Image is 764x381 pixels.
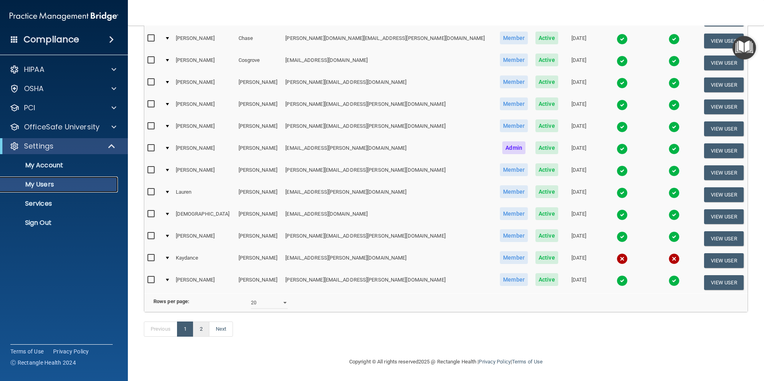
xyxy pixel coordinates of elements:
td: [PERSON_NAME] [235,250,283,272]
a: Terms of Use [10,347,44,355]
td: [DATE] [562,272,596,293]
p: Services [5,200,114,208]
button: View User [704,275,744,290]
img: cross.ca9f0e7f.svg [668,253,680,264]
button: View User [704,34,744,48]
button: Open Resource Center [732,36,756,60]
a: 2 [193,321,209,337]
td: Lauren [173,184,235,206]
td: [PERSON_NAME][EMAIL_ADDRESS][DOMAIN_NAME] [282,74,496,96]
a: OSHA [10,84,116,93]
img: tick.e7d51cea.svg [617,34,628,45]
td: [EMAIL_ADDRESS][PERSON_NAME][DOMAIN_NAME] [282,140,496,162]
span: Active [535,141,558,154]
button: View User [704,209,744,224]
td: [PERSON_NAME][DOMAIN_NAME][EMAIL_ADDRESS][PERSON_NAME][DOMAIN_NAME] [282,30,496,52]
a: HIPAA [10,65,116,74]
td: [DATE] [562,52,596,74]
a: Settings [10,141,116,151]
td: [PERSON_NAME] [235,74,283,96]
a: Next [209,321,233,337]
span: Ⓒ Rectangle Health 2024 [10,359,76,367]
td: [PERSON_NAME] [235,96,283,118]
td: [DATE] [562,162,596,184]
img: tick.e7d51cea.svg [617,77,628,89]
span: Member [500,251,528,264]
td: [PERSON_NAME][EMAIL_ADDRESS][PERSON_NAME][DOMAIN_NAME] [282,96,496,118]
span: Active [535,54,558,66]
td: [PERSON_NAME][EMAIL_ADDRESS][PERSON_NAME][DOMAIN_NAME] [282,272,496,293]
button: View User [704,121,744,136]
td: [PERSON_NAME] [173,272,235,293]
img: tick.e7d51cea.svg [668,56,680,67]
td: [EMAIL_ADDRESS][PERSON_NAME][DOMAIN_NAME] [282,184,496,206]
span: Member [500,97,528,110]
td: [EMAIL_ADDRESS][DOMAIN_NAME] [282,206,496,228]
p: OSHA [24,84,44,93]
b: Rows per page: [153,298,189,304]
span: Member [500,185,528,198]
td: [PERSON_NAME] [235,206,283,228]
button: View User [704,99,744,114]
img: tick.e7d51cea.svg [617,165,628,177]
h4: Compliance [24,34,79,45]
td: [DATE] [562,74,596,96]
td: [PERSON_NAME] [173,162,235,184]
td: [PERSON_NAME] [235,162,283,184]
td: Cosgrove [235,52,283,74]
img: cross.ca9f0e7f.svg [617,253,628,264]
td: [PERSON_NAME] [173,74,235,96]
p: OfficeSafe University [24,122,99,132]
p: HIPAA [24,65,44,74]
img: tick.e7d51cea.svg [617,121,628,133]
td: [PERSON_NAME] [235,140,283,162]
td: [DATE] [562,184,596,206]
img: tick.e7d51cea.svg [668,77,680,89]
img: tick.e7d51cea.svg [617,99,628,111]
td: [PERSON_NAME] [173,228,235,250]
button: View User [704,187,744,202]
td: [DATE] [562,206,596,228]
button: View User [704,253,744,268]
img: tick.e7d51cea.svg [617,143,628,155]
img: PMB logo [10,8,118,24]
img: tick.e7d51cea.svg [668,34,680,45]
td: [PERSON_NAME][EMAIL_ADDRESS][PERSON_NAME][DOMAIN_NAME] [282,118,496,140]
span: Member [500,119,528,132]
span: Member [500,54,528,66]
td: [DATE] [562,96,596,118]
span: Active [535,273,558,286]
button: View User [704,143,744,158]
td: [EMAIL_ADDRESS][PERSON_NAME][DOMAIN_NAME] [282,250,496,272]
a: 1 [177,321,193,337]
td: [PERSON_NAME] [235,272,283,293]
p: Settings [24,141,54,151]
td: Chase [235,30,283,52]
td: [DATE] [562,140,596,162]
span: Member [500,163,528,176]
a: OfficeSafe University [10,122,116,132]
span: Active [535,229,558,242]
img: tick.e7d51cea.svg [668,121,680,133]
button: View User [704,56,744,70]
img: tick.e7d51cea.svg [617,209,628,220]
td: [PERSON_NAME] [235,228,283,250]
span: Active [535,185,558,198]
td: [DATE] [562,250,596,272]
p: Sign Out [5,219,114,227]
p: PCI [24,103,35,113]
td: [PERSON_NAME][EMAIL_ADDRESS][PERSON_NAME][DOMAIN_NAME] [282,162,496,184]
a: Privacy Policy [479,359,510,365]
span: Active [535,32,558,44]
a: Terms of Use [512,359,543,365]
a: PCI [10,103,116,113]
a: Privacy Policy [53,347,89,355]
img: tick.e7d51cea.svg [668,143,680,155]
td: [PERSON_NAME] [173,30,235,52]
img: tick.e7d51cea.svg [617,56,628,67]
img: tick.e7d51cea.svg [617,187,628,198]
td: [DATE] [562,30,596,52]
img: tick.e7d51cea.svg [617,275,628,286]
button: View User [704,77,744,92]
span: Active [535,75,558,88]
